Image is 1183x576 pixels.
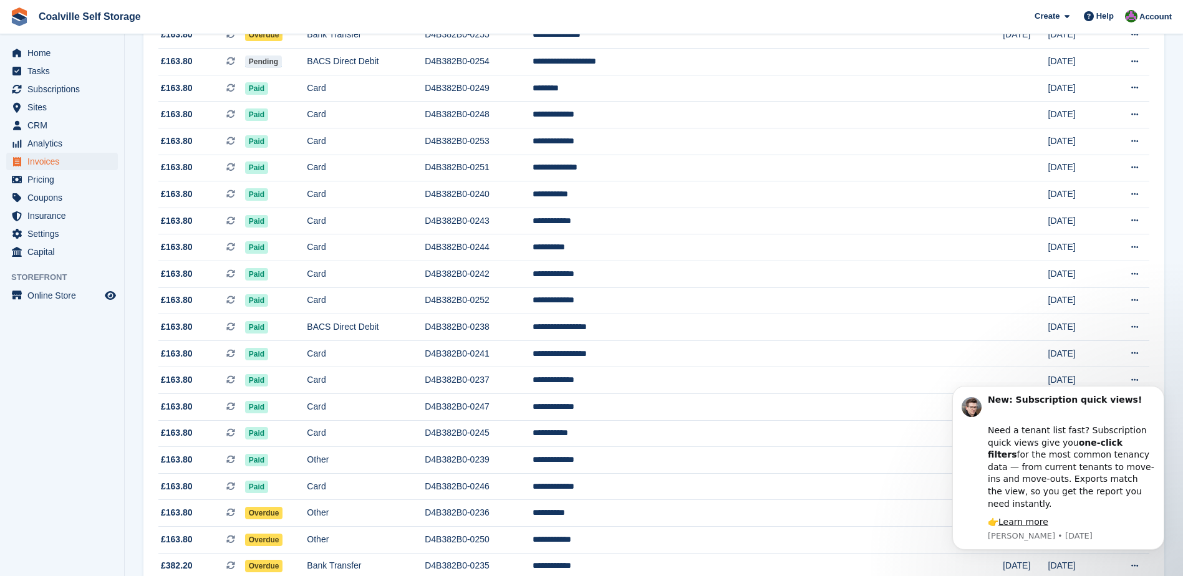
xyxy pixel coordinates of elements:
span: Capital [27,243,102,261]
span: Paid [245,108,268,121]
span: Invoices [27,153,102,170]
td: [DATE] [1048,340,1107,367]
span: Overdue [245,507,283,519]
a: Coalville Self Storage [34,6,146,27]
a: menu [6,225,118,242]
span: £163.80 [161,161,193,174]
td: [DATE] [1048,22,1107,49]
td: Card [307,261,425,288]
td: [DATE] [1048,181,1107,208]
span: Paid [245,401,268,413]
span: Paid [245,161,268,174]
span: Sites [27,98,102,116]
td: [DATE] [1048,367,1107,394]
td: [DATE] [1048,75,1107,102]
td: [DATE] [1003,22,1048,49]
span: Paid [245,294,268,307]
td: [DATE] [1048,128,1107,155]
td: Card [307,420,425,447]
span: Paid [245,481,268,493]
span: £163.80 [161,506,193,519]
td: BACS Direct Debit [307,314,425,341]
span: Paid [245,268,268,281]
span: Pending [245,55,282,68]
td: D4B382B0-0255 [425,22,533,49]
td: D4B382B0-0246 [425,473,533,500]
td: D4B382B0-0248 [425,102,533,128]
a: menu [6,98,118,116]
span: £163.80 [161,533,193,546]
span: Create [1035,10,1060,22]
td: Card [307,234,425,261]
span: £163.80 [161,400,193,413]
td: D4B382B0-0242 [425,261,533,288]
td: Card [307,75,425,102]
a: menu [6,135,118,152]
td: D4B382B0-0243 [425,208,533,234]
span: Paid [245,321,268,334]
span: Paid [245,427,268,439]
span: Coupons [27,189,102,206]
span: £163.80 [161,135,193,148]
a: menu [6,153,118,170]
span: Paid [245,215,268,228]
td: [DATE] [1048,314,1107,341]
td: D4B382B0-0237 [425,367,533,394]
a: menu [6,80,118,98]
a: Preview store [103,288,118,303]
td: D4B382B0-0252 [425,287,533,314]
td: D4B382B0-0249 [425,75,533,102]
span: £163.80 [161,453,193,466]
td: Card [307,208,425,234]
span: Paid [245,374,268,386]
td: Bank Transfer [307,22,425,49]
span: £163.80 [161,28,193,41]
span: Pricing [27,171,102,188]
span: CRM [27,117,102,134]
td: D4B382B0-0241 [425,340,533,367]
span: £163.80 [161,108,193,121]
span: £163.80 [161,214,193,228]
span: Tasks [27,62,102,80]
td: D4B382B0-0254 [425,49,533,75]
td: [DATE] [1048,234,1107,261]
span: Home [27,44,102,62]
td: D4B382B0-0236 [425,500,533,527]
span: Paid [245,241,268,254]
span: Paid [245,135,268,148]
span: Paid [245,188,268,201]
td: Other [307,500,425,527]
span: £163.80 [161,267,193,281]
td: Card [307,128,425,155]
td: D4B382B0-0240 [425,181,533,208]
td: D4B382B0-0251 [425,155,533,181]
span: £163.80 [161,188,193,201]
span: Analytics [27,135,102,152]
td: BACS Direct Debit [307,49,425,75]
span: £163.80 [161,55,193,68]
span: Account [1139,11,1172,23]
span: £163.80 [161,82,193,95]
span: Help [1096,10,1114,22]
td: D4B382B0-0245 [425,420,533,447]
span: £163.80 [161,426,193,439]
a: menu [6,44,118,62]
a: menu [6,287,118,304]
a: menu [6,62,118,80]
td: D4B382B0-0247 [425,394,533,421]
td: Card [307,340,425,367]
span: £163.80 [161,294,193,307]
td: D4B382B0-0253 [425,128,533,155]
td: D4B382B0-0239 [425,447,533,474]
span: Overdue [245,534,283,546]
span: Online Store [27,287,102,304]
td: Card [307,181,425,208]
td: Other [307,526,425,553]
